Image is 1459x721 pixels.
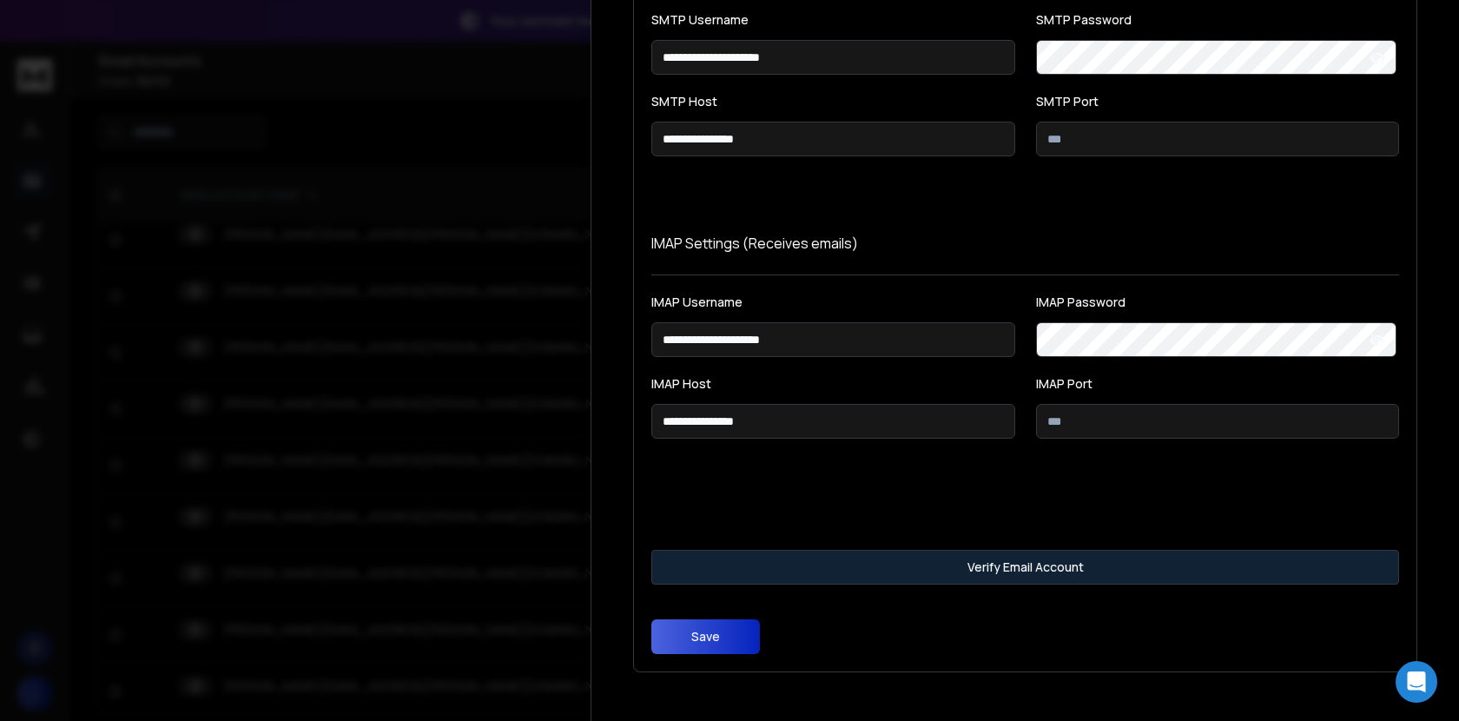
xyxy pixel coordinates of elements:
label: SMTP Username [651,14,1015,26]
label: SMTP Password [1036,14,1400,26]
label: IMAP Password [1036,296,1400,308]
div: Open Intercom Messenger [1396,661,1437,703]
label: IMAP Host [651,378,1015,390]
button: Save [651,619,760,654]
label: IMAP Port [1036,378,1400,390]
p: IMAP Settings (Receives emails) [651,233,1399,254]
label: IMAP Username [651,296,1015,308]
button: Verify Email Account [651,550,1399,585]
label: SMTP Host [651,96,1015,108]
label: SMTP Port [1036,96,1400,108]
